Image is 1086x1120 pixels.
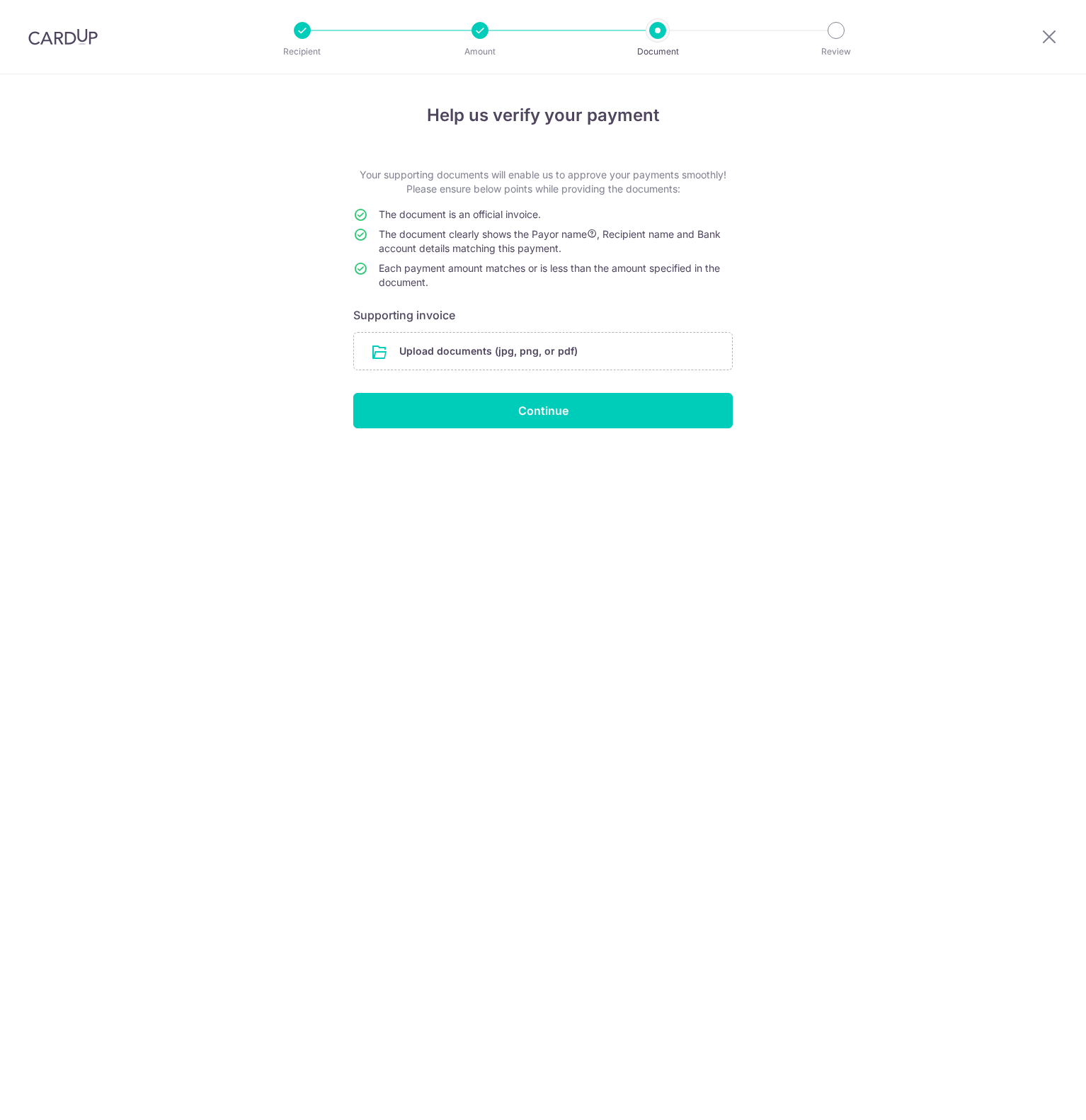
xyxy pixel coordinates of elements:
img: CardUp [28,28,98,45]
iframe: Opens a widget where you can find more information [995,1078,1072,1113]
span: Each payment amount matches or is less than the amount specified in the document. [379,262,720,288]
span: The document is an official invoice. [379,208,541,220]
p: Review [784,45,888,59]
p: Recipient [250,45,355,59]
h6: Supporting invoice [353,307,733,324]
p: Your supporting documents will enable us to approve your payments smoothly! Please ensure below p... [353,168,733,196]
p: Document [605,45,710,59]
div: Upload documents (jpg, png, or pdf) [353,332,733,370]
p: Amount [428,45,532,59]
span: The document clearly shows the Payor name , Recipient name and Bank account details matching this... [379,228,721,254]
h4: Help us verify your payment [353,103,733,128]
input: Continue [353,393,733,428]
